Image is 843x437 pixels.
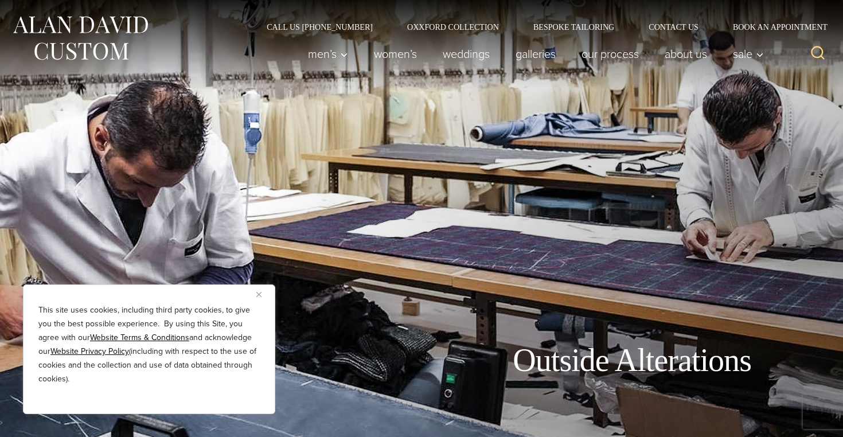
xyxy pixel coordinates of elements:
p: This site uses cookies, including third party cookies, to give you the best possible experience. ... [38,303,260,386]
a: Website Privacy Policy [50,345,129,357]
a: weddings [430,42,503,65]
button: View Search Form [804,40,832,68]
a: Oxxford Collection [390,23,516,31]
a: Galleries [503,42,569,65]
a: Bespoke Tailoring [516,23,631,31]
a: Our Process [569,42,652,65]
h1: Outside Alterations [513,341,751,380]
a: Website Terms & Conditions [90,331,189,344]
nav: Secondary Navigation [249,23,832,31]
img: Close [256,292,262,297]
img: Alan David Custom [11,13,149,64]
a: Contact Us [631,23,716,31]
a: Book an Appointment [716,23,832,31]
button: Close [256,287,270,301]
a: Call Us [PHONE_NUMBER] [249,23,390,31]
span: Sale [733,48,764,60]
a: Women’s [361,42,430,65]
a: About Us [652,42,720,65]
span: Men’s [308,48,348,60]
nav: Primary Navigation [295,42,770,65]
